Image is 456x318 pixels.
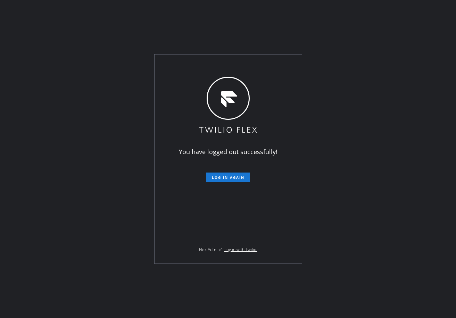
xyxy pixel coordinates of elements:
[206,173,250,182] button: Log in again
[224,246,257,252] a: Log in with Twilio.
[212,175,244,180] span: Log in again
[199,246,222,252] span: Flex Admin?
[179,148,277,156] span: You have logged out successfully!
